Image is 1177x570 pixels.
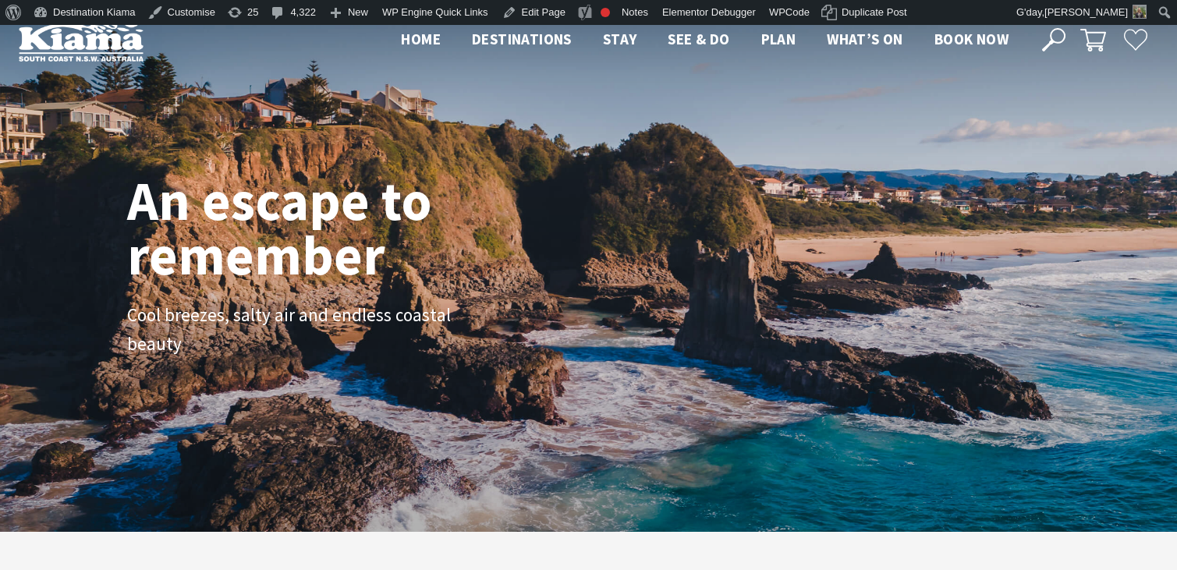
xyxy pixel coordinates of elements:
[401,30,441,48] span: Home
[934,30,1009,48] span: Book now
[827,30,903,48] span: What’s On
[472,30,572,48] span: Destinations
[385,27,1024,53] nav: Main Menu
[19,19,144,62] img: Kiama Logo
[601,8,610,17] div: Focus keyphrase not set
[127,301,478,359] p: Cool breezes, salty air and endless coastal beauty
[127,173,556,282] h1: An escape to remember
[1133,5,1147,19] img: Theresa-Mullan-1-30x30.png
[761,30,796,48] span: Plan
[603,30,637,48] span: Stay
[668,30,729,48] span: See & Do
[1044,6,1128,18] span: [PERSON_NAME]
